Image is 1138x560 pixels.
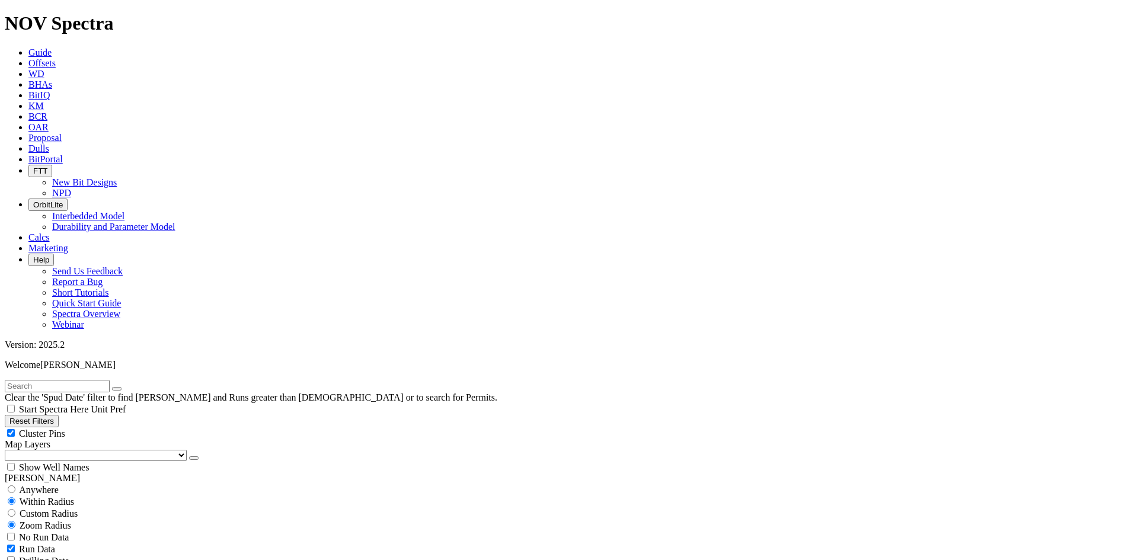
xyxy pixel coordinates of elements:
span: Map Layers [5,439,50,449]
span: Within Radius [20,497,74,507]
a: Guide [28,47,52,57]
a: New Bit Designs [52,177,117,187]
a: Durability and Parameter Model [52,222,175,232]
button: FTT [28,165,52,177]
span: Clear the 'Spud Date' filter to find [PERSON_NAME] and Runs greater than [DEMOGRAPHIC_DATA] or to... [5,392,497,402]
a: Webinar [52,319,84,329]
a: NPD [52,188,71,198]
a: Interbedded Model [52,211,124,221]
a: Send Us Feedback [52,266,123,276]
a: Proposal [28,133,62,143]
button: Help [28,254,54,266]
span: Show Well Names [19,462,89,472]
h1: NOV Spectra [5,12,1133,34]
input: Start Spectra Here [7,405,15,412]
span: OrbitLite [33,200,63,209]
a: Short Tutorials [52,287,109,297]
div: Version: 2025.2 [5,340,1133,350]
a: BHAs [28,79,52,89]
a: BitPortal [28,154,63,164]
a: OAR [28,122,49,132]
a: KM [28,101,44,111]
span: Custom Radius [20,508,78,519]
a: WD [28,69,44,79]
span: Anywhere [19,485,59,495]
span: Cluster Pins [19,428,65,439]
span: Help [33,255,49,264]
a: Offsets [28,58,56,68]
button: OrbitLite [28,199,68,211]
span: [PERSON_NAME] [40,360,116,370]
a: Report a Bug [52,277,103,287]
span: Unit Pref [91,404,126,414]
a: Calcs [28,232,50,242]
a: Spectra Overview [52,309,120,319]
span: Run Data [19,544,55,554]
a: Marketing [28,243,68,253]
a: BCR [28,111,47,121]
a: Dulls [28,143,49,153]
span: FTT [33,167,47,175]
p: Welcome [5,360,1133,370]
div: [PERSON_NAME] [5,473,1133,484]
input: Search [5,380,110,392]
span: Start Spectra Here [19,404,88,414]
span: No Run Data [19,532,69,542]
span: Zoom Radius [20,520,71,530]
a: Quick Start Guide [52,298,121,308]
button: Reset Filters [5,415,59,427]
a: BitIQ [28,90,50,100]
